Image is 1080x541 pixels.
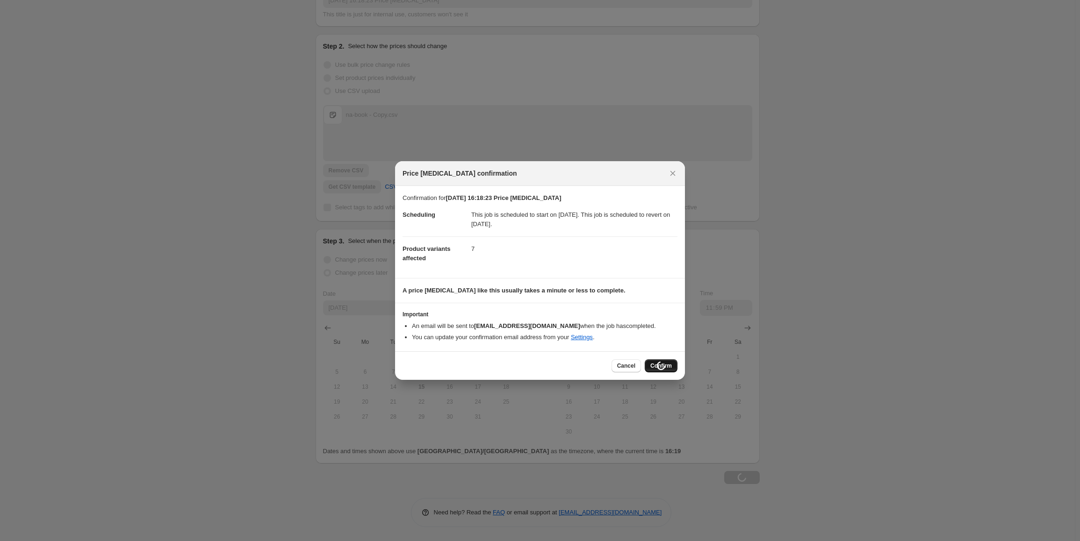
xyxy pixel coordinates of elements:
li: An email will be sent to when the job has completed . [412,321,677,331]
button: Cancel [612,359,641,372]
h3: Important [403,311,677,318]
dd: This job is scheduled to start on [DATE]. This job is scheduled to revert on [DATE]. [471,203,677,236]
b: [EMAIL_ADDRESS][DOMAIN_NAME] [474,322,580,329]
span: Scheduling [403,211,435,218]
a: Settings [571,334,593,341]
b: [DATE] 16:18:23 Price [MEDICAL_DATA] [446,194,561,201]
button: Close [666,167,679,180]
li: You can update your confirmation email address from your . [412,333,677,342]
dd: 7 [471,236,677,261]
span: Product variants affected [403,245,451,262]
b: A price [MEDICAL_DATA] like this usually takes a minute or less to complete. [403,287,626,294]
p: Confirmation for [403,193,677,203]
span: Price [MEDICAL_DATA] confirmation [403,169,517,178]
span: Cancel [617,362,635,370]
